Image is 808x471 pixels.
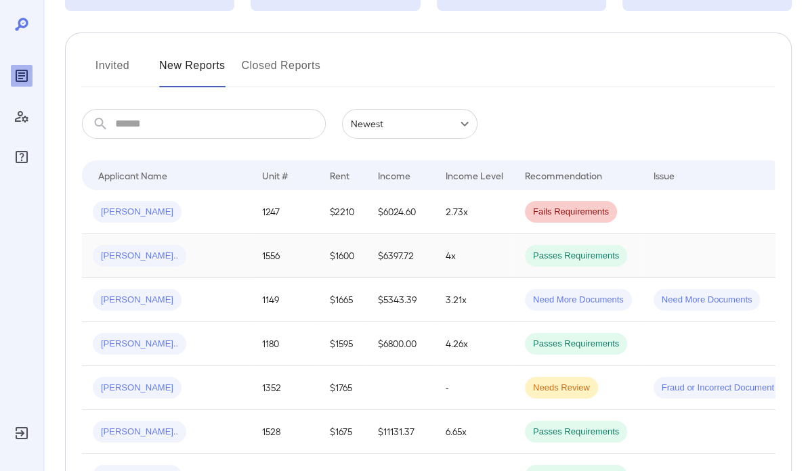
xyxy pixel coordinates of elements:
[319,190,367,234] td: $2210
[11,422,33,444] div: Log Out
[319,366,367,410] td: $1765
[367,278,435,322] td: $5343.39
[367,190,435,234] td: $6024.60
[319,234,367,278] td: $1600
[319,322,367,366] td: $1595
[251,322,319,366] td: 1180
[367,234,435,278] td: $6397.72
[367,410,435,454] td: $11131.37
[435,234,514,278] td: 4x
[251,234,319,278] td: 1556
[262,167,288,183] div: Unit #
[251,278,319,322] td: 1149
[98,167,167,183] div: Applicant Name
[525,338,627,351] span: Passes Requirements
[342,109,477,139] div: Newest
[11,146,33,168] div: FAQ
[525,167,602,183] div: Recommendation
[654,167,675,183] div: Issue
[93,382,182,395] span: [PERSON_NAME]
[251,410,319,454] td: 1528
[93,294,182,307] span: [PERSON_NAME]
[82,55,143,87] button: Invited
[367,322,435,366] td: $6800.00
[93,426,186,439] span: [PERSON_NAME]..
[525,426,627,439] span: Passes Requirements
[435,322,514,366] td: 4.26x
[525,250,627,263] span: Passes Requirements
[11,106,33,127] div: Manage Users
[11,65,33,87] div: Reports
[435,278,514,322] td: 3.21x
[525,382,598,395] span: Needs Review
[654,294,761,307] span: Need More Documents
[525,294,632,307] span: Need More Documents
[330,167,352,183] div: Rent
[446,167,503,183] div: Income Level
[242,55,321,87] button: Closed Reports
[251,190,319,234] td: 1247
[435,366,514,410] td: -
[525,206,617,219] span: Fails Requirements
[319,410,367,454] td: $1675
[93,250,186,263] span: [PERSON_NAME]..
[435,410,514,454] td: 6.65x
[319,278,367,322] td: $1665
[435,190,514,234] td: 2.73x
[378,167,410,183] div: Income
[93,206,182,219] span: [PERSON_NAME]
[251,366,319,410] td: 1352
[93,338,186,351] span: [PERSON_NAME]..
[159,55,226,87] button: New Reports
